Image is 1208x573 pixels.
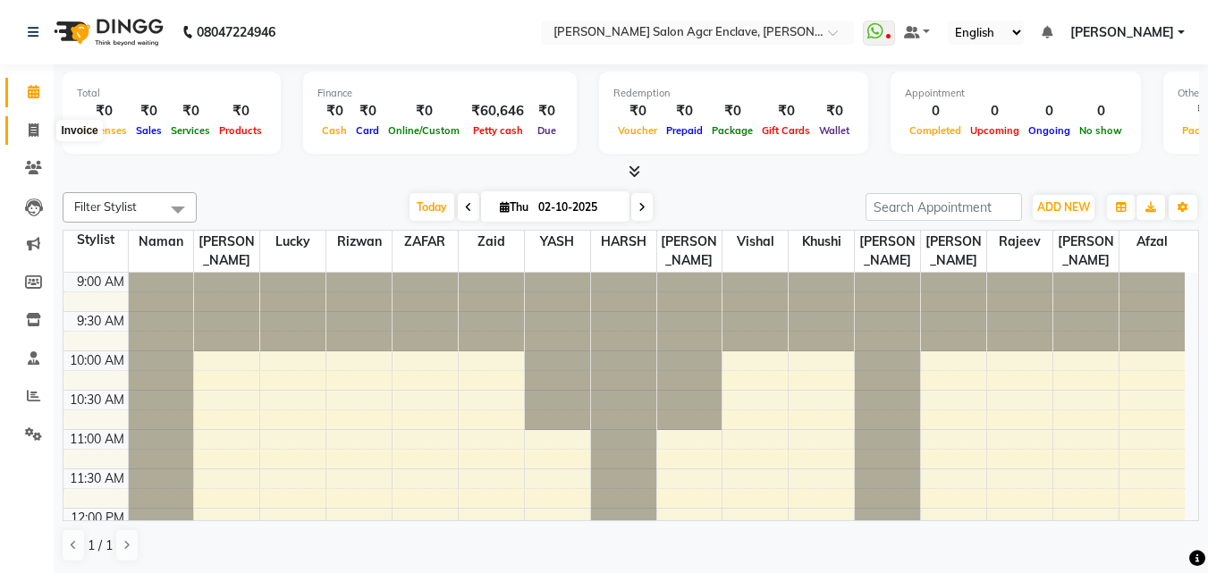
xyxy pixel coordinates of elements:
[317,124,351,137] span: Cash
[905,86,1127,101] div: Appointment
[866,193,1022,221] input: Search Appointment
[66,469,128,488] div: 11:30 AM
[531,101,562,122] div: ₹0
[66,391,128,409] div: 10:30 AM
[613,101,662,122] div: ₹0
[533,194,622,221] input: 2025-10-02
[757,124,815,137] span: Gift Cards
[707,101,757,122] div: ₹0
[1024,101,1075,122] div: 0
[194,231,259,272] span: [PERSON_NAME]
[757,101,815,122] div: ₹0
[469,124,528,137] span: Petty cash
[215,101,266,122] div: ₹0
[197,7,275,57] b: 08047224946
[73,273,128,291] div: 9:00 AM
[662,124,707,137] span: Prepaid
[393,231,458,253] span: ZAFAR
[1070,23,1174,42] span: [PERSON_NAME]
[707,124,757,137] span: Package
[613,86,854,101] div: Redemption
[1037,200,1090,214] span: ADD NEW
[591,231,656,253] span: HARSH
[351,124,384,137] span: Card
[131,124,166,137] span: Sales
[533,124,561,137] span: Due
[129,231,194,253] span: Naman
[56,120,102,141] div: Invoice
[966,101,1024,122] div: 0
[88,536,113,555] span: 1 / 1
[384,124,464,137] span: Online/Custom
[410,193,454,221] span: Today
[1024,124,1075,137] span: Ongoing
[1075,124,1127,137] span: No show
[63,231,128,249] div: Stylist
[464,101,531,122] div: ₹60,646
[1119,231,1185,253] span: Afzal
[46,7,168,57] img: logo
[166,124,215,137] span: Services
[1033,195,1094,220] button: ADD NEW
[789,231,854,253] span: Khushi
[815,101,854,122] div: ₹0
[905,124,966,137] span: Completed
[1053,231,1119,272] span: [PERSON_NAME]
[77,86,266,101] div: Total
[384,101,464,122] div: ₹0
[1075,101,1127,122] div: 0
[73,312,128,331] div: 9:30 AM
[67,509,128,527] div: 12:00 PM
[317,101,351,122] div: ₹0
[662,101,707,122] div: ₹0
[215,124,266,137] span: Products
[66,430,128,449] div: 11:00 AM
[166,101,215,122] div: ₹0
[326,231,392,253] span: Rizwan
[131,101,166,122] div: ₹0
[613,124,662,137] span: Voucher
[495,200,533,214] span: Thu
[317,86,562,101] div: Finance
[459,231,524,253] span: Zaid
[525,231,590,253] span: YASH
[351,101,384,122] div: ₹0
[260,231,325,253] span: Lucky
[722,231,788,253] span: Vishal
[905,101,966,122] div: 0
[815,124,854,137] span: Wallet
[657,231,722,272] span: [PERSON_NAME]
[74,199,137,214] span: Filter Stylist
[77,101,131,122] div: ₹0
[66,351,128,370] div: 10:00 AM
[855,231,920,272] span: [PERSON_NAME]
[987,231,1052,253] span: Rajeev
[921,231,986,272] span: [PERSON_NAME]
[966,124,1024,137] span: Upcoming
